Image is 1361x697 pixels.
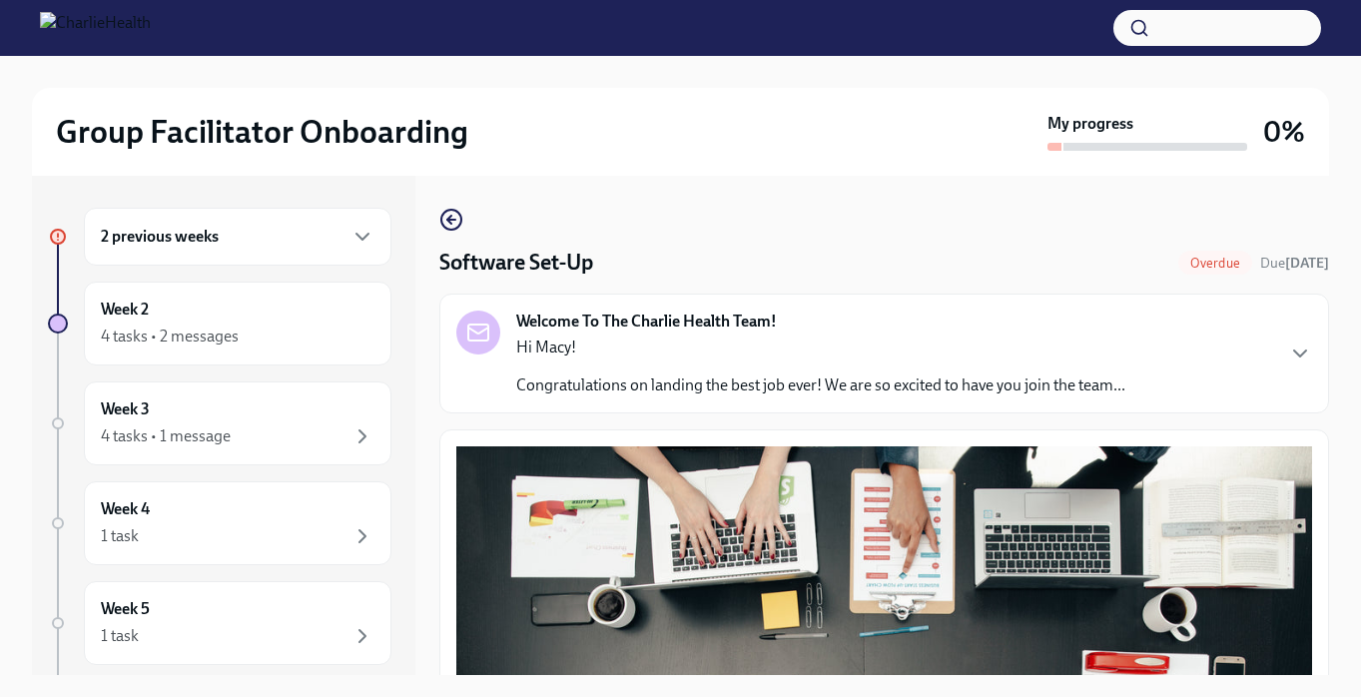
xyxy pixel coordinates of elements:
h2: Group Facilitator Onboarding [56,112,468,152]
a: Week 51 task [48,581,391,665]
strong: My progress [1047,113,1133,135]
h6: 2 previous weeks [101,226,219,248]
h6: Week 4 [101,498,150,520]
div: 4 tasks • 2 messages [101,326,239,348]
strong: [DATE] [1285,255,1329,272]
h6: Week 5 [101,598,150,620]
h4: Software Set-Up [439,248,593,278]
h3: 0% [1263,114,1305,150]
span: Overdue [1178,256,1252,271]
a: Week 24 tasks • 2 messages [48,282,391,365]
h6: Week 3 [101,398,150,420]
div: 4 tasks • 1 message [101,425,231,447]
a: Week 41 task [48,481,391,565]
div: 2 previous weeks [84,208,391,266]
a: Week 34 tasks • 1 message [48,381,391,465]
span: Due [1260,255,1329,272]
h6: Week 2 [101,299,149,321]
div: 1 task [101,525,139,547]
span: August 5th, 2025 10:00 [1260,254,1329,273]
strong: Welcome To The Charlie Health Team! [516,311,777,333]
div: 1 task [101,625,139,647]
img: CharlieHealth [40,12,151,44]
p: Hi Macy! [516,337,1125,358]
p: Congratulations on landing the best job ever! We are so excited to have you join the team... [516,374,1125,396]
